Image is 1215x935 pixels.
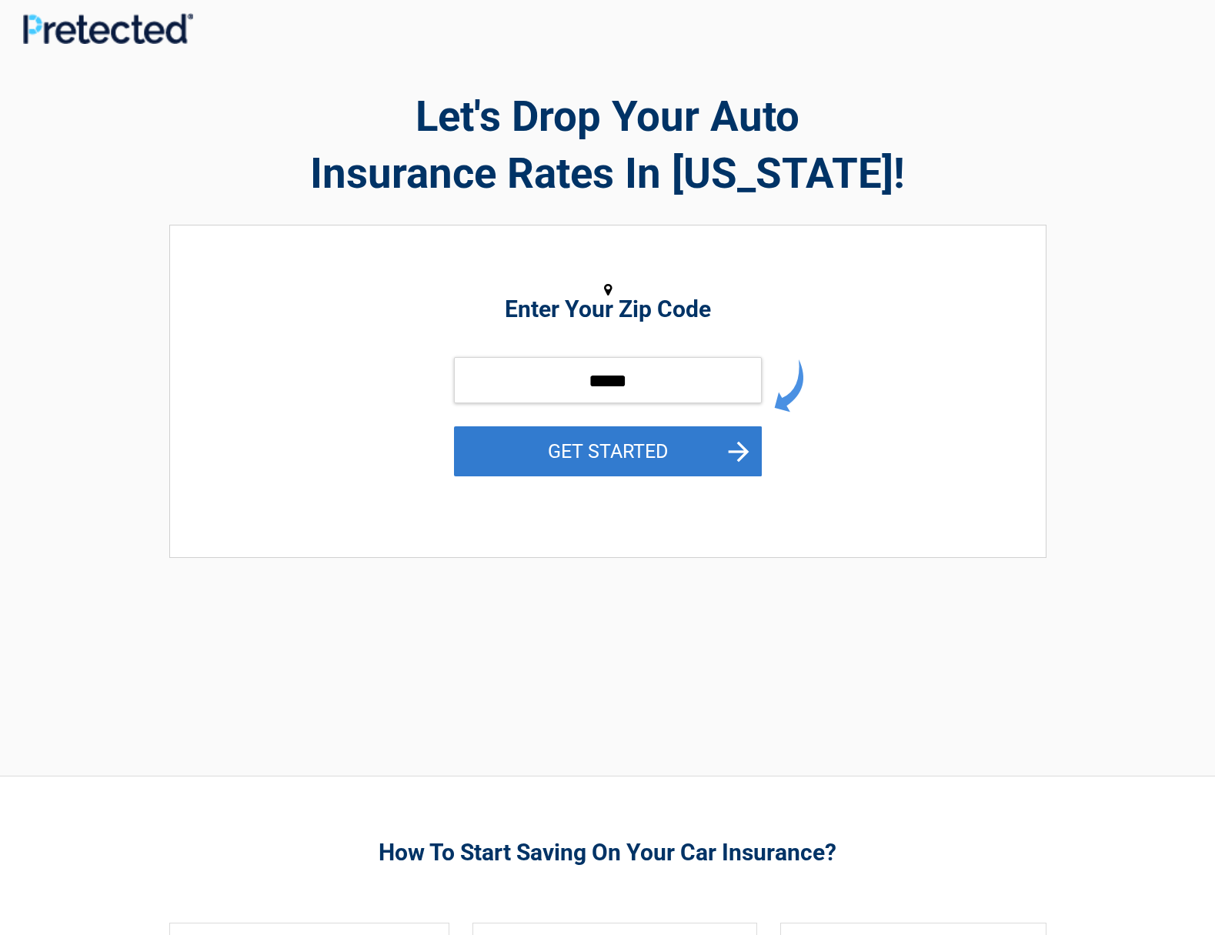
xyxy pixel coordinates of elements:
img: Main Logo [23,13,193,44]
h3: How To Start Saving On Your Car Insurance? [169,837,1046,867]
img: arrow [774,359,803,412]
button: GET STARTED [454,426,762,476]
h2: Enter Your Zip Code [255,300,961,319]
h2: Let's Drop Your Auto Insurance Rates In [US_STATE]! [169,88,1046,202]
